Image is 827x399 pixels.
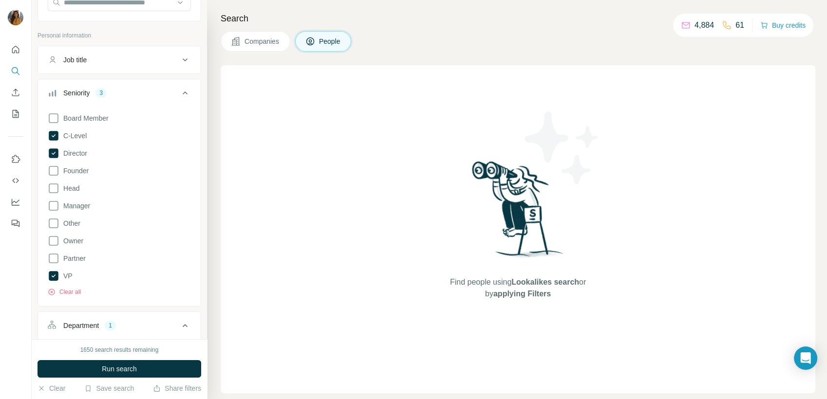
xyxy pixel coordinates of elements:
button: Seniority3 [38,81,201,109]
button: Use Surfe on LinkedIn [8,150,23,168]
span: Manager [59,201,90,211]
p: 4,884 [695,19,714,31]
p: Personal information [38,31,201,40]
span: Founder [59,166,89,176]
span: VP [59,271,73,281]
button: Clear all [48,288,81,296]
img: Avatar [8,10,23,25]
div: Job title [63,55,87,65]
img: Surfe Illustration - Woman searching with binoculars [468,159,569,267]
div: 1 [105,321,116,330]
button: Share filters [153,383,201,393]
button: Buy credits [760,18,806,32]
span: Other [59,218,80,228]
div: 1650 search results remaining [80,345,159,354]
button: My lists [8,105,23,123]
h4: Search [221,12,815,25]
img: Surfe Illustration - Stars [518,104,606,192]
span: Owner [59,236,83,246]
button: Save search [84,383,134,393]
button: Search [8,62,23,80]
div: Department [63,321,99,330]
span: Partner [59,254,86,263]
span: Find people using or by [440,276,596,300]
span: Lookalikes search [511,278,579,286]
button: Feedback [8,215,23,232]
div: Open Intercom Messenger [794,346,817,370]
button: Quick start [8,41,23,58]
button: Clear [38,383,65,393]
button: Department1 [38,314,201,341]
span: Run search [102,364,137,374]
p: 61 [735,19,744,31]
span: applying Filters [493,290,551,298]
span: Director [59,148,87,158]
span: People [319,36,341,46]
span: Head [59,183,79,193]
span: C-Level [59,131,87,141]
span: Companies [244,36,280,46]
button: Enrich CSV [8,84,23,101]
span: Board Member [59,113,109,123]
div: 3 [95,89,107,97]
button: Use Surfe API [8,172,23,189]
button: Dashboard [8,193,23,211]
div: Seniority [63,88,90,98]
button: Run search [38,360,201,378]
button: Job title [38,48,201,72]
